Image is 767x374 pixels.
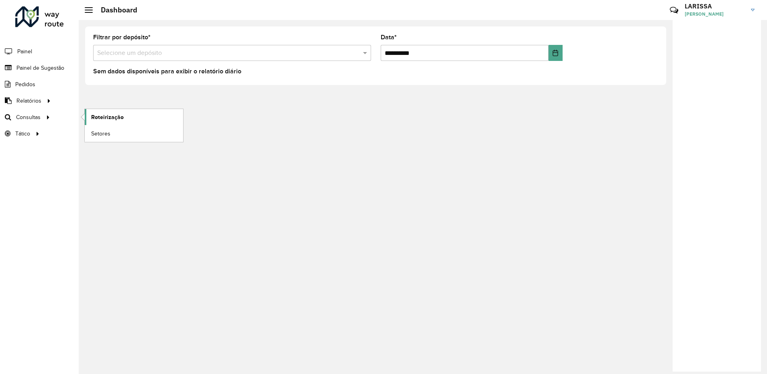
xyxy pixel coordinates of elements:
[15,129,30,138] span: Tático
[85,125,183,142] a: Setores
[93,32,151,42] label: Filtrar por depósito
[665,2,683,19] a: Contato Rápido
[91,113,124,121] span: Roteirização
[16,64,64,72] span: Painel de Sugestão
[685,2,745,10] h3: LARISSA
[93,6,137,14] h2: Dashboard
[685,10,745,18] span: [PERSON_NAME]
[15,80,35,89] span: Pedidos
[91,129,110,138] span: Setores
[16,113,41,121] span: Consultas
[85,109,183,125] a: Roteirização
[381,32,397,42] label: Data
[17,47,32,56] span: Painel
[93,67,241,76] label: Sem dados disponíveis para exibir o relatório diário
[549,45,563,61] button: Choose Date
[574,2,658,24] div: Críticas? Dúvidas? Elogios? Sugestões? Entre em contato conosco!
[16,97,41,105] span: Relatórios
